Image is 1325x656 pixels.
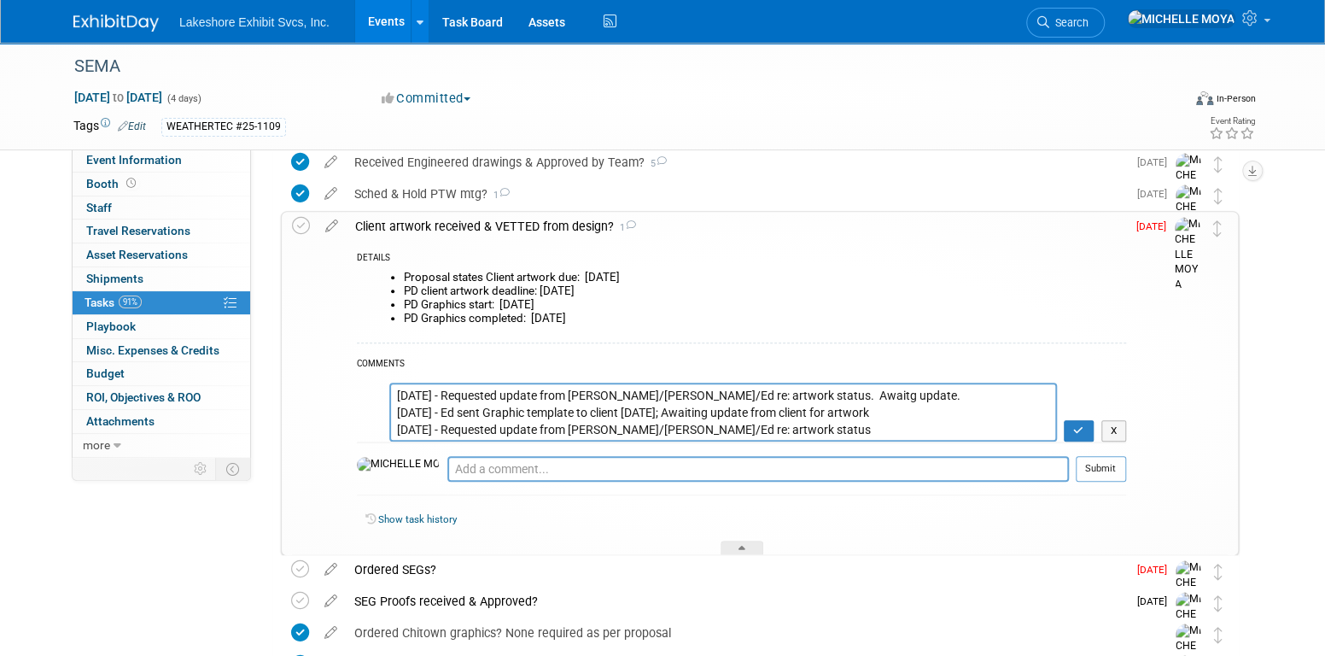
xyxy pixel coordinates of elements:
[73,410,250,433] a: Attachments
[614,222,636,233] span: 1
[316,562,346,577] a: edit
[1026,8,1105,38] a: Search
[73,149,250,172] a: Event Information
[73,291,250,314] a: Tasks91%
[1137,595,1176,607] span: [DATE]
[73,267,250,290] a: Shipments
[86,153,182,167] span: Event Information
[73,90,163,105] span: [DATE] [DATE]
[404,271,1126,284] li: Proposal states Client artwork due: [DATE]
[346,148,1127,177] div: Received Engineered drawings & Approved by Team?
[86,343,219,357] span: Misc. Expenses & Credits
[85,296,142,309] span: Tasks
[1214,627,1223,643] i: Move task
[645,158,667,169] span: 5
[73,434,250,457] a: more
[1137,564,1176,576] span: [DATE]
[357,457,439,472] img: MICHELLE MOYA
[357,356,1126,374] div: COMMENTS
[216,458,251,480] td: Toggle Event Tabs
[404,284,1126,298] li: PD client artwork deadline: [DATE]
[186,458,216,480] td: Personalize Event Tab Strip
[346,555,1127,584] div: Ordered SEGs?
[316,186,346,202] a: edit
[346,618,1141,647] div: Ordered Chitown graphics? None required as per proposal
[86,390,201,404] span: ROI, Objectives & ROO
[1214,156,1223,173] i: Move task
[179,15,330,29] span: Lakeshore Exhibit Svcs, Inc.
[389,383,1057,442] textarea: [DATE] - Requested update from [PERSON_NAME]/[PERSON_NAME]/Ed re: artwork status. Awaitg update. ...
[73,173,250,196] a: Booth
[86,319,136,333] span: Playbook
[1127,9,1235,28] img: MICHELLE MOYA
[86,272,143,285] span: Shipments
[316,625,346,641] a: edit
[73,196,250,220] a: Staff
[123,177,139,190] span: Booth not reserved yet
[1137,188,1176,200] span: [DATE]
[346,587,1127,616] div: SEG Proofs received & Approved?
[487,190,510,201] span: 1
[119,296,142,308] span: 91%
[1137,156,1176,168] span: [DATE]
[1076,456,1126,482] button: Submit
[316,155,346,170] a: edit
[1101,420,1127,442] button: X
[73,386,250,409] a: ROI, Objectives & ROO
[1049,16,1089,29] span: Search
[118,120,146,132] a: Edit
[86,224,190,237] span: Travel Reservations
[1175,217,1200,292] img: MICHELLE MOYA
[86,366,125,380] span: Budget
[1216,92,1256,105] div: In-Person
[1080,89,1256,114] div: Event Format
[86,414,155,428] span: Attachments
[1213,220,1222,237] i: Move task
[1214,188,1223,204] i: Move task
[347,212,1126,241] div: Client artwork received & VETTED from design?
[378,513,457,525] a: Show task history
[73,243,250,266] a: Asset Reservations
[1176,153,1201,228] img: MICHELLE MOYA
[1136,220,1175,232] span: [DATE]
[73,15,159,32] img: ExhibitDay
[73,220,250,243] a: Travel Reservations
[73,117,146,137] td: Tags
[86,177,139,190] span: Booth
[1176,560,1201,635] img: MICHELLE MOYA
[110,91,126,104] span: to
[357,252,1126,266] div: DETAILS
[346,179,1127,208] div: Sched & Hold PTW mtg?
[1214,595,1223,612] i: Move task
[73,339,250,362] a: Misc. Expenses & Credits
[317,219,347,234] a: edit
[73,315,250,338] a: Playbook
[1176,184,1201,260] img: MICHELLE MOYA
[357,384,381,407] img: MICHELLE MOYA
[1196,91,1213,105] img: Format-Inperson.png
[86,248,188,261] span: Asset Reservations
[86,201,112,214] span: Staff
[404,298,1126,312] li: PD Graphics start: [DATE]
[316,594,346,609] a: edit
[68,51,1155,82] div: SEMA
[161,118,286,136] div: WEATHERTEC #25-1109
[1214,564,1223,580] i: Move task
[404,312,1126,325] li: PD Graphics completed: [DATE]
[166,93,201,104] span: (4 days)
[83,438,110,452] span: more
[73,362,250,385] a: Budget
[1209,117,1255,126] div: Event Rating
[376,90,477,108] button: Committed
